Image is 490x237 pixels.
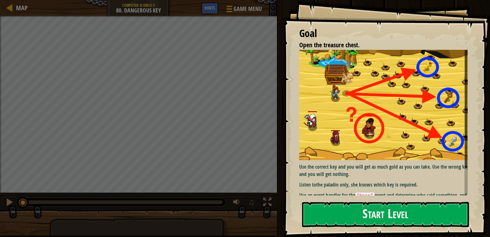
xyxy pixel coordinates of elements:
li: Open the treasure chest. [291,41,466,50]
span: Hints [204,5,215,11]
button: Ctrl + P: Pause [3,196,16,210]
button: Start Level [302,202,469,227]
img: Key [299,50,472,160]
a: Map [13,4,28,12]
code: "hear" [355,193,375,199]
div: Goal [299,26,468,41]
span: ♫ [248,197,255,207]
button: Game Menu [221,3,266,18]
span: Game Menu [234,5,262,13]
span: Map [16,4,28,12]
button: ♫ [247,196,258,210]
p: Use the correct key and you will get as much gold as you can take. Use the wrong key and you will... [299,163,472,178]
strong: the paladin only [316,181,348,188]
p: Use an event handler for the event and determine who said something, and what they said, using th... [299,192,472,207]
button: Adjust volume [231,196,244,210]
button: Toggle fullscreen [261,196,274,210]
p: Listen to , she knows which key is required. [299,181,472,188]
span: Open the treasure chest. [299,41,360,49]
